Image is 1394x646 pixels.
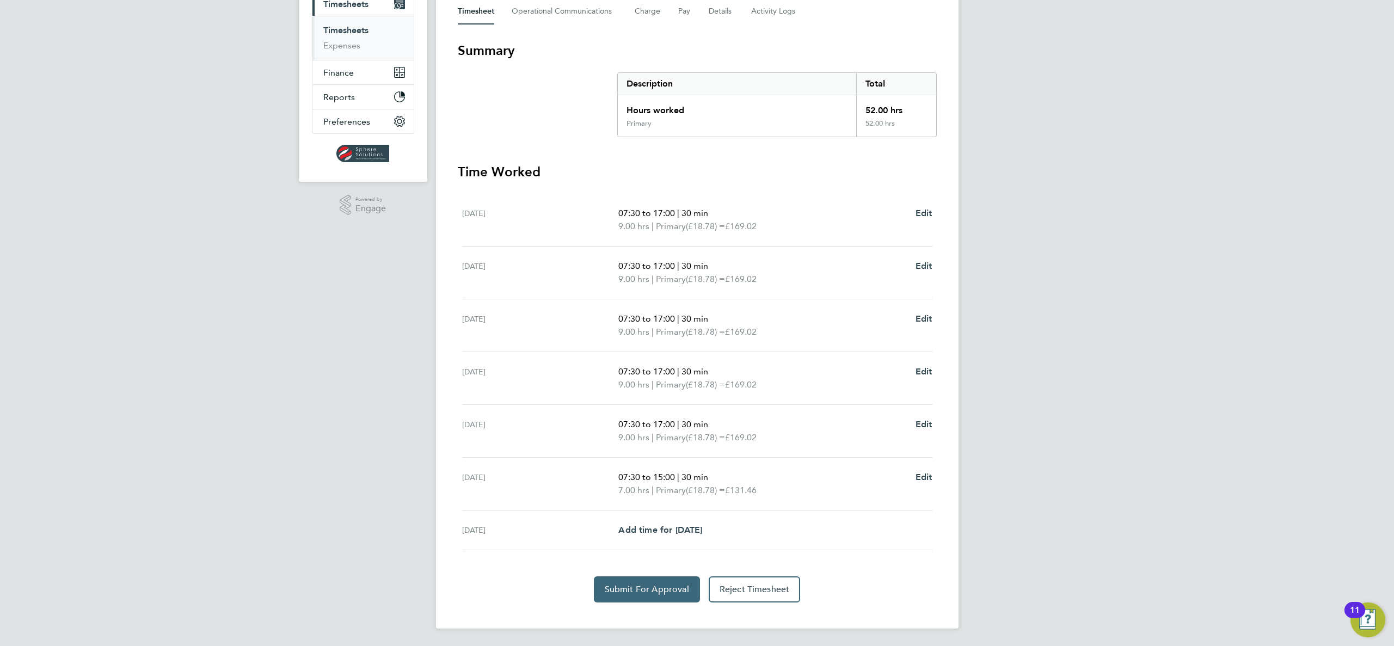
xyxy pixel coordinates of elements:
[652,221,654,231] span: |
[618,327,649,337] span: 9.00 hrs
[916,418,932,431] a: Edit
[618,472,675,482] span: 07:30 to 15:00
[462,312,619,339] div: [DATE]
[681,419,708,429] span: 30 min
[916,312,932,325] a: Edit
[1350,602,1385,637] button: Open Resource Center, 11 new notifications
[677,208,679,218] span: |
[856,119,936,137] div: 52.00 hrs
[916,207,932,220] a: Edit
[656,220,686,233] span: Primary
[458,42,937,602] section: Timesheet
[916,260,932,273] a: Edit
[725,485,757,495] span: £131.46
[686,379,725,390] span: (£18.78) =
[340,195,386,216] a: Powered byEngage
[916,261,932,271] span: Edit
[605,584,689,595] span: Submit For Approval
[462,260,619,286] div: [DATE]
[916,472,932,482] span: Edit
[312,16,414,60] div: Timesheets
[856,73,936,95] div: Total
[725,221,757,231] span: £169.02
[323,40,360,51] a: Expenses
[462,418,619,444] div: [DATE]
[916,471,932,484] a: Edit
[916,208,932,218] span: Edit
[462,471,619,497] div: [DATE]
[677,472,679,482] span: |
[617,72,937,137] div: Summary
[916,419,932,429] span: Edit
[656,431,686,444] span: Primary
[709,576,801,602] button: Reject Timesheet
[686,485,725,495] span: (£18.78) =
[312,109,414,133] button: Preferences
[916,365,932,378] a: Edit
[686,274,725,284] span: (£18.78) =
[618,419,675,429] span: 07:30 to 17:00
[656,378,686,391] span: Primary
[618,524,702,537] a: Add time for [DATE]
[618,313,675,324] span: 07:30 to 17:00
[312,145,414,162] a: Go to home page
[677,366,679,377] span: |
[323,67,354,78] span: Finance
[323,92,355,102] span: Reports
[618,221,649,231] span: 9.00 hrs
[312,60,414,84] button: Finance
[856,95,936,119] div: 52.00 hrs
[618,274,649,284] span: 9.00 hrs
[336,145,389,162] img: spheresolutions-logo-retina.png
[681,472,708,482] span: 30 min
[916,366,932,377] span: Edit
[618,208,675,218] span: 07:30 to 17:00
[725,432,757,442] span: £169.02
[652,485,654,495] span: |
[681,261,708,271] span: 30 min
[916,313,932,324] span: Edit
[686,432,725,442] span: (£18.78) =
[618,485,649,495] span: 7.00 hrs
[652,274,654,284] span: |
[355,195,386,204] span: Powered by
[656,484,686,497] span: Primary
[677,261,679,271] span: |
[618,261,675,271] span: 07:30 to 17:00
[686,327,725,337] span: (£18.78) =
[618,73,857,95] div: Description
[462,524,619,537] div: [DATE]
[656,325,686,339] span: Primary
[618,379,649,390] span: 9.00 hrs
[656,273,686,286] span: Primary
[312,85,414,109] button: Reports
[720,584,790,595] span: Reject Timesheet
[462,207,619,233] div: [DATE]
[618,95,857,119] div: Hours worked
[681,366,708,377] span: 30 min
[458,42,937,59] h3: Summary
[355,204,386,213] span: Engage
[594,576,700,602] button: Submit For Approval
[323,25,369,35] a: Timesheets
[725,327,757,337] span: £169.02
[458,163,937,181] h3: Time Worked
[725,274,757,284] span: £169.02
[618,366,675,377] span: 07:30 to 17:00
[618,432,649,442] span: 9.00 hrs
[652,432,654,442] span: |
[1350,610,1360,624] div: 11
[677,313,679,324] span: |
[677,419,679,429] span: |
[652,327,654,337] span: |
[652,379,654,390] span: |
[627,119,652,128] div: Primary
[681,208,708,218] span: 30 min
[681,313,708,324] span: 30 min
[462,365,619,391] div: [DATE]
[725,379,757,390] span: £169.02
[618,525,702,535] span: Add time for [DATE]
[323,116,370,127] span: Preferences
[686,221,725,231] span: (£18.78) =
